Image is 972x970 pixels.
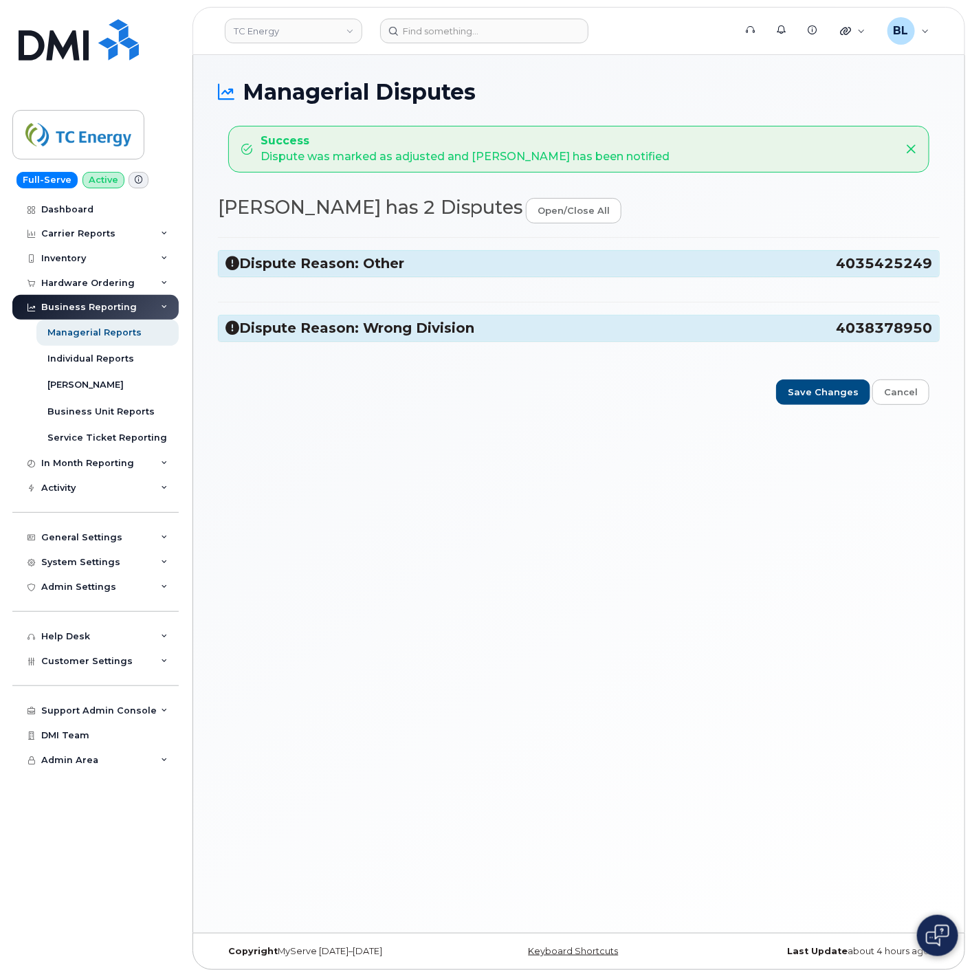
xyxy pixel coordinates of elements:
[218,197,940,223] h2: [PERSON_NAME] has 2 Disputes
[225,254,932,273] h3: Dispute Reason: Other
[529,946,619,956] a: Keyboard Shortcuts
[776,379,870,405] input: Save Changes
[225,319,932,338] h3: Dispute Reason: Wrong Division
[836,254,932,273] span: 4035425249
[699,946,940,957] div: about 4 hours ago
[787,946,848,956] strong: Last Update
[228,946,278,956] strong: Copyright
[261,133,670,165] div: Dispute was marked as adjusted and [PERSON_NAME] has been notified
[261,133,670,149] strong: Success
[526,198,621,223] a: open/close all
[872,379,929,405] a: Cancel
[836,319,932,338] span: 4038378950
[926,925,949,947] img: Open chat
[218,946,459,957] div: MyServe [DATE]–[DATE]
[218,80,940,104] h1: Managerial Disputes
